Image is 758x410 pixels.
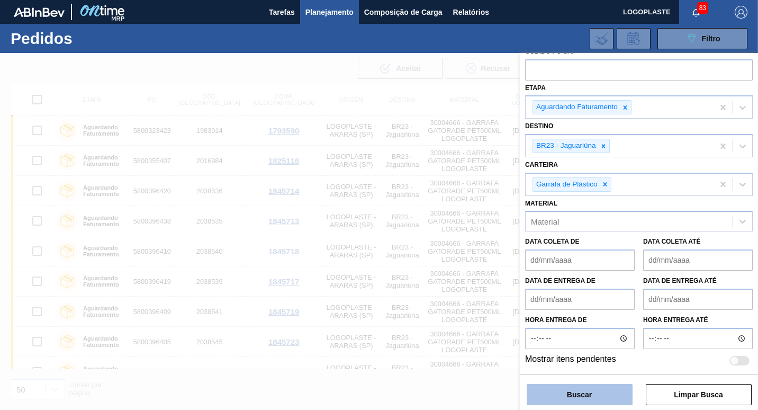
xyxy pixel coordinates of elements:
[590,28,613,49] div: Importar Negociações dos Pedidos
[525,122,553,130] label: Destino
[525,48,576,55] label: Códido PO SAP
[14,7,65,17] img: TNhmsLtSVTkK8tSr43FrP2fwEKptu5GPRR3wAAAABJRU5ErkJggg==
[525,200,557,207] label: Material
[643,238,700,245] label: Data coleta até
[11,32,160,44] h1: Pedidos
[697,2,708,14] span: 83
[269,6,295,19] span: Tarefas
[643,249,753,271] input: dd/mm/aaaa
[525,238,579,245] label: Data coleta de
[525,84,546,92] label: Etapa
[643,289,753,310] input: dd/mm/aaaa
[525,354,616,367] label: Mostrar itens pendentes
[525,289,635,310] input: dd/mm/aaaa
[531,217,559,226] div: Material
[533,101,619,114] div: Aguardando Faturamento
[305,6,354,19] span: Planejamento
[679,5,713,20] button: Notificações
[364,6,443,19] span: Composição de Carga
[735,6,747,19] img: Logout
[525,313,635,328] label: Hora entrega de
[617,28,651,49] div: Solicitação de Revisão de Pedidos
[643,313,753,328] label: Hora entrega até
[533,139,598,153] div: BR23 - Jaguariúna
[525,277,595,284] label: Data de Entrega de
[702,34,720,43] span: Filtro
[525,161,558,168] label: Carteira
[453,6,489,19] span: Relatórios
[525,249,635,271] input: dd/mm/aaaa
[533,178,599,191] div: Garrafa de Plástico
[657,28,747,49] button: Filtro
[643,277,717,284] label: Data de Entrega até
